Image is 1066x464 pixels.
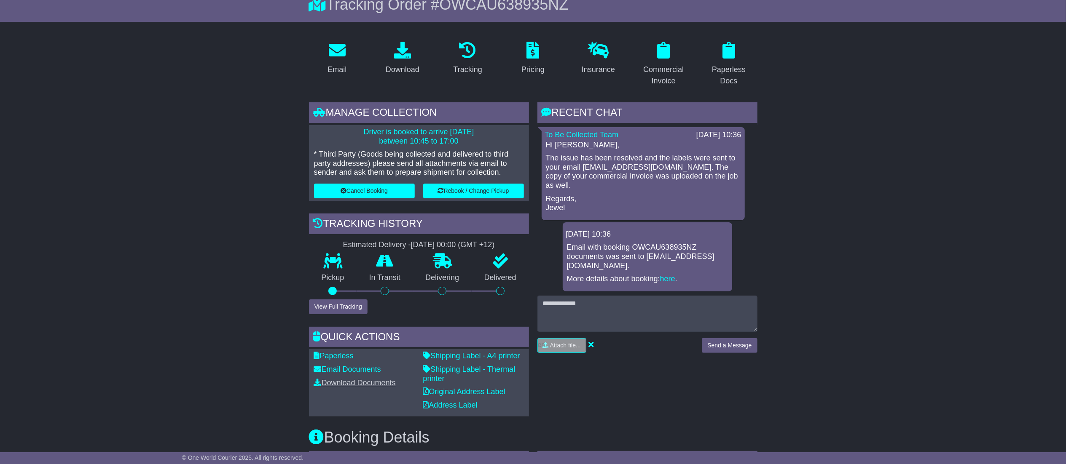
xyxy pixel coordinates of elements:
button: Send a Message [702,338,757,353]
p: Regards, Jewel [546,195,741,213]
div: RECENT CHAT [537,102,757,125]
div: Tracking history [309,213,529,236]
a: Address Label [423,401,478,409]
button: Rebook / Change Pickup [423,184,524,198]
p: In Transit [357,273,413,283]
a: Pricing [516,39,550,78]
p: Delivering [413,273,472,283]
a: Paperless Docs [701,39,757,90]
div: Insurance [582,64,615,75]
div: Tracking [453,64,482,75]
p: Pickup [309,273,357,283]
div: Manage collection [309,102,529,125]
p: Delivered [472,273,529,283]
div: Pricing [521,64,545,75]
a: Download [380,39,425,78]
div: [DATE] 10:36 [566,230,729,239]
div: Download [386,64,419,75]
a: Tracking [448,39,487,78]
h3: Booking Details [309,429,757,446]
a: Shipping Label - Thermal printer [423,365,516,383]
a: Commercial Invoice [635,39,692,90]
a: Insurance [576,39,620,78]
button: Cancel Booking [314,184,415,198]
a: Download Documents [314,379,396,387]
p: Driver is booked to arrive [DATE] between 10:45 to 17:00 [314,128,524,146]
p: Hi [PERSON_NAME], [546,141,741,150]
a: here [660,275,675,283]
p: More details about booking: . [567,275,728,284]
div: Email [328,64,346,75]
a: Original Address Label [423,387,505,396]
div: [DATE] 10:36 [696,131,741,140]
button: View Full Tracking [309,299,368,314]
div: [DATE] 00:00 (GMT +12) [411,240,495,250]
div: Quick Actions [309,327,529,349]
div: Paperless Docs [706,64,752,87]
a: Email [322,39,352,78]
div: Estimated Delivery - [309,240,529,250]
div: Commercial Invoice [641,64,687,87]
a: Paperless [314,352,354,360]
a: To Be Collected Team [545,131,619,139]
span: © One World Courier 2025. All rights reserved. [182,454,304,461]
p: The issue has been resolved and the labels were sent to your email [EMAIL_ADDRESS][DOMAIN_NAME]. ... [546,154,741,190]
a: Shipping Label - A4 printer [423,352,520,360]
p: * Third Party (Goods being collected and delivered to third party addresses) please send all atta... [314,150,524,177]
a: Email Documents [314,365,381,373]
p: Email with booking OWCAU638935NZ documents was sent to [EMAIL_ADDRESS][DOMAIN_NAME]. [567,243,728,270]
